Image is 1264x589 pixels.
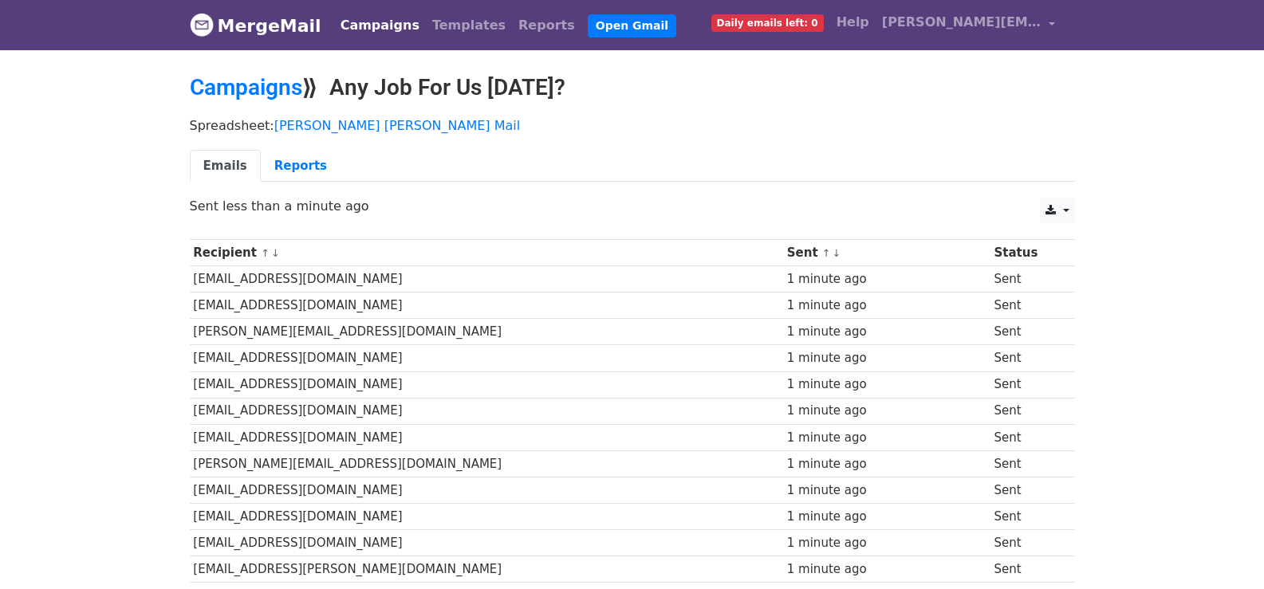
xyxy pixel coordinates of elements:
[787,375,986,394] div: 1 minute ago
[787,323,986,341] div: 1 minute ago
[783,240,990,266] th: Sent
[830,6,876,38] a: Help
[876,6,1062,44] a: [PERSON_NAME][EMAIL_ADDRESS][DOMAIN_NAME]
[990,398,1064,424] td: Sent
[190,424,783,450] td: [EMAIL_ADDRESS][DOMAIN_NAME]
[190,293,783,319] td: [EMAIL_ADDRESS][DOMAIN_NAME]
[990,266,1064,293] td: Sent
[787,560,986,579] div: 1 minute ago
[190,74,1075,101] h2: ⟫ Any Job For Us [DATE]?
[833,247,841,259] a: ↓
[990,477,1064,503] td: Sent
[787,455,986,473] div: 1 minute ago
[990,345,1064,371] td: Sent
[990,319,1064,345] td: Sent
[190,504,783,530] td: [EMAIL_ADDRESS][DOMAIN_NAME]
[990,504,1064,530] td: Sent
[190,345,783,371] td: [EMAIL_ADDRESS][DOMAIN_NAME]
[711,14,824,32] span: Daily emails left: 0
[190,398,783,424] td: [EMAIL_ADDRESS][DOMAIN_NAME]
[190,371,783,398] td: [EMAIL_ADDRESS][DOMAIN_NAME]
[787,429,986,447] div: 1 minute ago
[990,556,1064,583] td: Sent
[990,240,1064,266] th: Status
[271,247,280,259] a: ↓
[990,293,1064,319] td: Sent
[190,477,783,503] td: [EMAIL_ADDRESS][DOMAIN_NAME]
[190,556,783,583] td: [EMAIL_ADDRESS][PERSON_NAME][DOMAIN_NAME]
[990,424,1064,450] td: Sent
[190,150,261,183] a: Emails
[426,10,512,41] a: Templates
[190,240,783,266] th: Recipient
[190,117,1075,134] p: Spreadsheet:
[787,402,986,420] div: 1 minute ago
[190,266,783,293] td: [EMAIL_ADDRESS][DOMAIN_NAME]
[261,150,341,183] a: Reports
[882,13,1042,32] span: [PERSON_NAME][EMAIL_ADDRESS][DOMAIN_NAME]
[190,74,302,100] a: Campaigns
[588,14,676,37] a: Open Gmail
[705,6,830,38] a: Daily emails left: 0
[190,198,1075,214] p: Sent less than a minute ago
[990,371,1064,398] td: Sent
[190,319,783,345] td: [PERSON_NAME][EMAIL_ADDRESS][DOMAIN_NAME]
[190,450,783,477] td: [PERSON_NAME][EMAIL_ADDRESS][DOMAIN_NAME]
[190,13,214,37] img: MergeMail logo
[261,247,270,259] a: ↑
[190,530,783,556] td: [EMAIL_ADDRESS][DOMAIN_NAME]
[787,481,986,500] div: 1 minute ago
[190,9,321,42] a: MergeMail
[787,508,986,526] div: 1 minute ago
[787,270,986,289] div: 1 minute ago
[512,10,581,41] a: Reports
[334,10,426,41] a: Campaigns
[787,349,986,367] div: 1 minute ago
[787,534,986,552] div: 1 minute ago
[822,247,831,259] a: ↑
[274,118,520,133] a: [PERSON_NAME] [PERSON_NAME] Mail
[990,450,1064,477] td: Sent
[990,530,1064,556] td: Sent
[787,296,986,315] div: 1 minute ago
